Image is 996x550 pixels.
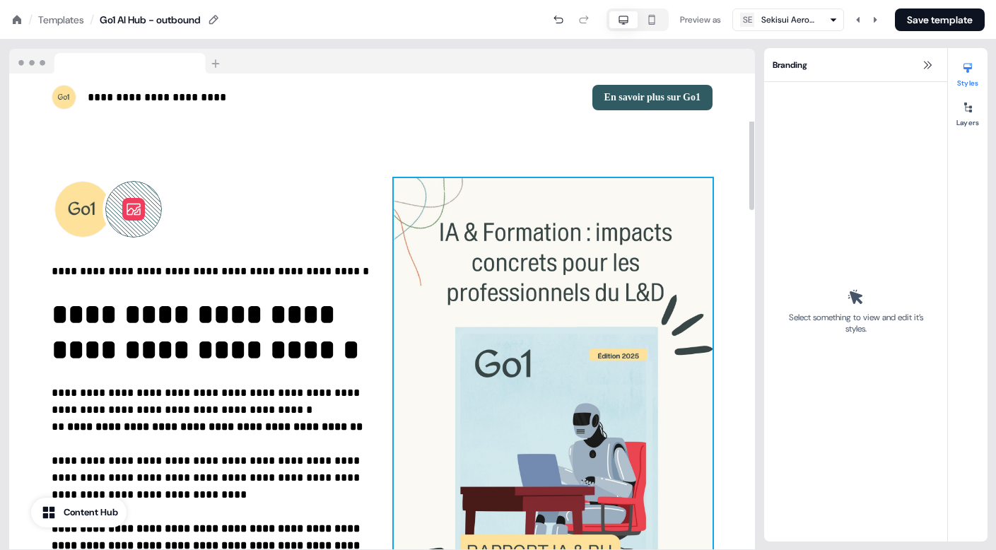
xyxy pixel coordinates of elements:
div: / [28,12,33,28]
button: Content Hub [31,498,127,527]
div: Sekisui Aerospace [761,13,818,27]
button: En savoir plus sur Go1 [592,85,713,110]
div: SE [743,13,752,27]
div: Select something to view and edit it’s styles. [784,312,927,334]
div: Branding [764,48,947,82]
a: Templates [38,13,84,27]
div: En savoir plus sur Go1 [388,85,713,110]
div: Go1 AI Hub - outbound [100,13,201,27]
div: / [90,12,94,28]
div: Preview as [680,13,721,27]
button: Layers [948,96,988,127]
button: Save template [895,8,985,31]
img: Browser topbar [9,49,226,74]
button: Styles [948,57,988,88]
div: Content Hub [64,505,118,520]
button: SESekisui Aerospace [732,8,844,31]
